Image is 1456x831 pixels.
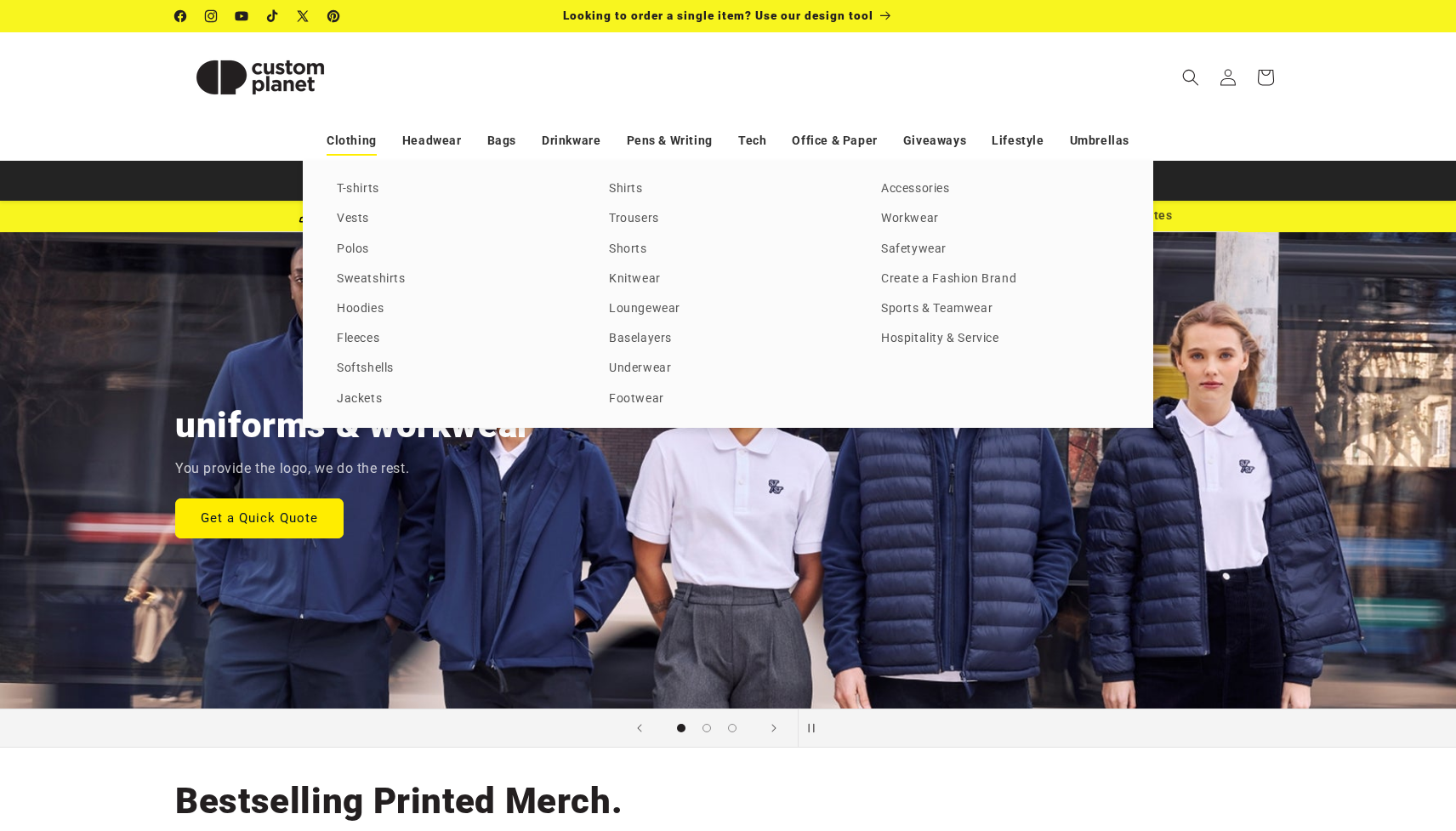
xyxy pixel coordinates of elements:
a: Softshells [337,357,575,380]
a: Pens & Writing [627,126,713,156]
button: Load slide 3 of 3 [719,715,745,741]
a: Sweatshirts [337,268,575,291]
a: Clothing [327,126,377,156]
a: Lifestyle [992,126,1044,156]
a: Bags [487,126,516,156]
button: Next slide [755,709,793,747]
a: Shirts [609,178,847,201]
a: Polos [337,238,575,261]
a: Giveaways [903,126,966,156]
a: Hoodies [337,298,575,321]
a: Baselayers [609,327,847,350]
button: Previous slide [621,709,658,747]
a: Safetywear [881,238,1119,261]
button: Pause slideshow [798,709,835,747]
button: Load slide 2 of 3 [694,715,719,741]
a: Footwear [609,388,847,411]
img: Custom Planet [175,39,345,116]
iframe: Chat Widget [1371,749,1456,831]
a: Create a Fashion Brand [881,268,1119,291]
h2: Bestselling Printed Merch. [175,778,623,824]
summary: Search [1172,59,1209,96]
a: Get a Quick Quote [175,498,344,538]
a: Shorts [609,238,847,261]
h2: uniforms & workwear [175,402,532,448]
a: Drinkware [542,126,600,156]
a: Workwear [881,208,1119,231]
a: Loungewear [609,298,847,321]
a: Office & Paper [792,126,877,156]
a: Headwear [402,126,462,156]
a: Accessories [881,178,1119,201]
a: T-shirts [337,178,575,201]
button: Load slide 1 of 3 [668,715,694,741]
a: Knitwear [609,268,847,291]
a: Tech [738,126,766,156]
a: Trousers [609,208,847,231]
span: Looking to order a single item? Use our design tool [563,9,873,22]
a: Umbrellas [1070,126,1129,156]
a: Underwear [609,357,847,380]
a: Sports & Teamwear [881,298,1119,321]
a: Custom Planet [169,32,352,122]
a: Vests [337,208,575,231]
a: Jackets [337,388,575,411]
a: Fleeces [337,327,575,350]
p: You provide the logo, we do the rest. [175,457,409,481]
a: Hospitality & Service [881,327,1119,350]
